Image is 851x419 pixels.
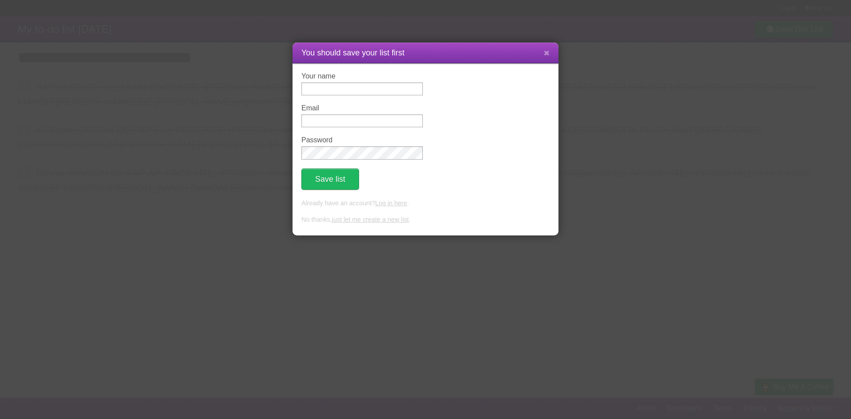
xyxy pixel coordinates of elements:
label: Your name [301,72,423,80]
a: just let me create a new list [332,216,409,223]
button: Save list [301,168,359,190]
label: Email [301,104,423,112]
h1: You should save your list first [301,47,550,59]
p: Already have an account? . [301,199,550,208]
p: No thanks, . [301,215,550,225]
a: Log in here [375,200,407,207]
label: Password [301,136,423,144]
